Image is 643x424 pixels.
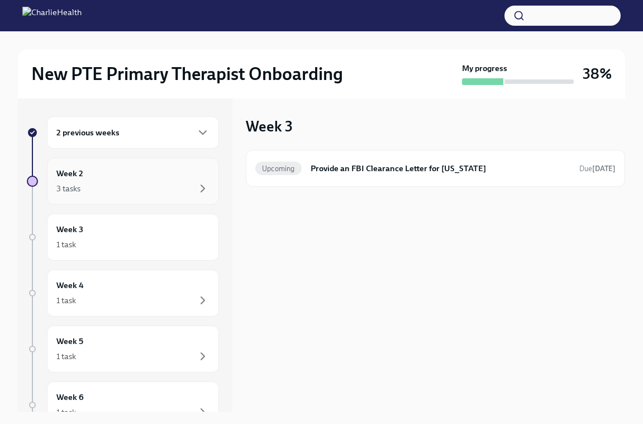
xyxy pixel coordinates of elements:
[56,126,120,139] h6: 2 previous weeks
[246,116,293,136] h3: Week 3
[56,183,80,194] div: 3 tasks
[56,239,76,250] div: 1 task
[56,295,76,306] div: 1 task
[311,162,570,175] h6: Provide an FBI Clearance Letter for [US_STATE]
[56,335,83,347] h6: Week 5
[56,407,76,418] div: 1 task
[255,164,302,173] span: Upcoming
[27,270,219,317] a: Week 41 task
[56,223,83,235] h6: Week 3
[579,164,616,173] span: Due
[462,63,507,74] strong: My progress
[22,7,82,25] img: CharlieHealth
[56,391,84,403] h6: Week 6
[592,164,616,173] strong: [DATE]
[583,64,612,84] h3: 38%
[47,116,219,149] div: 2 previous weeks
[31,63,343,85] h2: New PTE Primary Therapist Onboarding
[56,351,76,362] div: 1 task
[27,326,219,373] a: Week 51 task
[27,158,219,205] a: Week 23 tasks
[27,214,219,261] a: Week 31 task
[56,279,84,291] h6: Week 4
[255,159,616,177] a: UpcomingProvide an FBI Clearance Letter for [US_STATE]Due[DATE]
[579,163,616,174] span: November 13th, 2025 09:00
[56,167,83,180] h6: Week 2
